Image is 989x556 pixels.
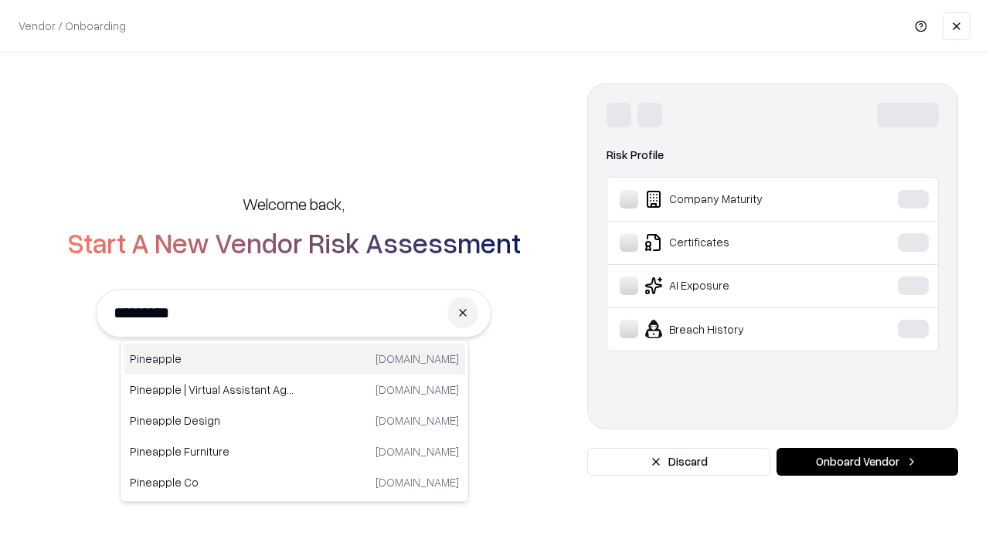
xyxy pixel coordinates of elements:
[620,276,851,295] div: AI Exposure
[607,146,939,164] div: Risk Profile
[67,227,521,258] h2: Start A New Vendor Risk Assessment
[620,190,851,208] div: Company Maturity
[376,351,459,367] p: [DOMAIN_NAME]
[376,443,459,459] p: [DOMAIN_NAME]
[620,233,851,252] div: Certificates
[130,474,294,490] p: Pineapple Co
[376,381,459,398] p: [DOMAIN_NAME]
[130,412,294,429] p: Pineapple Design
[587,448,770,476] button: Discard
[130,443,294,459] p: Pineapple Furniture
[376,474,459,490] p: [DOMAIN_NAME]
[376,412,459,429] p: [DOMAIN_NAME]
[130,381,294,398] p: Pineapple | Virtual Assistant Agency
[120,340,469,502] div: Suggestions
[777,448,958,476] button: Onboard Vendor
[19,18,126,34] p: Vendor / Onboarding
[620,320,851,338] div: Breach History
[130,351,294,367] p: Pineapple
[243,193,345,215] h5: Welcome back,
